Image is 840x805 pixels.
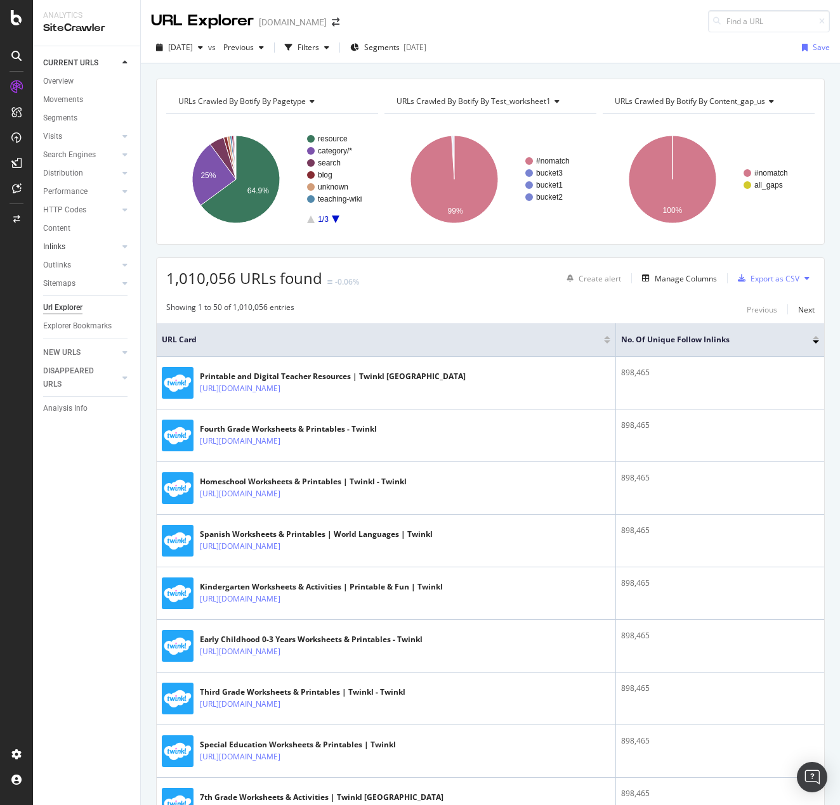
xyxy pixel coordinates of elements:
div: Special Education Worksheets & Printables | Twinkl [200,739,396,750]
a: [URL][DOMAIN_NAME] [200,698,280,711]
a: CURRENT URLS [43,56,119,70]
a: DISAPPEARED URLS [43,364,119,391]
span: 1,010,056 URLs found [166,267,322,288]
span: No. of Unique Follow Inlinks [621,334,794,345]
div: Save [813,42,830,53]
a: Overview [43,75,131,88]
button: Create alert [561,268,621,288]
div: Previous [747,304,777,315]
div: Explorer Bookmarks [43,319,112,333]
h4: URLs Crawled By Botify By test_worksheet1 [394,91,585,112]
img: main image [162,683,194,714]
div: 898,465 [621,577,819,589]
svg: A chart. [603,124,815,235]
svg: A chart. [166,124,378,235]
div: Search Engines [43,148,96,162]
span: Previous [218,42,254,53]
div: Url Explorer [43,301,82,314]
text: unknown [318,183,348,191]
div: 898,465 [621,788,819,799]
div: NEW URLS [43,346,81,359]
button: Export as CSV [733,268,799,288]
a: [URL][DOMAIN_NAME] [200,382,280,395]
button: [DATE] [151,37,208,58]
h4: URLs Crawled By Botify By pagetype [176,91,367,112]
div: Content [43,222,70,235]
div: Inlinks [43,240,65,254]
div: Create alert [579,273,621,284]
div: Filters [298,42,319,53]
div: 898,465 [621,683,819,694]
text: 25% [200,171,216,180]
a: Analysis Info [43,402,131,415]
div: Open Intercom Messenger [797,762,827,792]
img: main image [162,472,194,504]
text: bucket2 [536,193,563,202]
button: Next [798,302,815,317]
div: DISAPPEARED URLS [43,364,107,391]
button: Segments[DATE] [345,37,431,58]
img: main image [162,630,194,662]
div: Next [798,304,815,315]
a: Movements [43,93,131,106]
text: bucket1 [536,181,563,190]
div: [DOMAIN_NAME] [259,16,327,29]
button: Filters [280,37,334,58]
span: Segments [364,42,400,53]
text: #nomatch [536,157,570,165]
span: URLs Crawled By Botify By content_gap_us [615,96,765,106]
button: Manage Columns [637,271,717,286]
div: 898,465 [621,367,819,378]
div: Early Childhood 0-3 Years Worksheets & Printables - Twinkl [200,634,423,645]
span: vs [208,42,218,53]
text: blog [318,171,332,179]
div: Showing 1 to 50 of 1,010,056 entries [166,302,294,317]
div: 898,465 [621,525,819,536]
div: CURRENT URLS [43,56,98,70]
a: Content [43,222,131,235]
span: URLs Crawled By Botify By test_worksheet1 [397,96,551,106]
div: Outlinks [43,259,71,272]
img: main image [162,577,194,609]
div: Analytics [43,10,130,21]
img: main image [162,367,194,399]
a: Visits [43,130,119,143]
div: arrow-right-arrow-left [332,18,339,27]
text: category/* [318,146,352,155]
text: 64.9% [247,186,269,195]
div: Fourth Grade Worksheets & Printables - Twinkl [200,423,377,435]
div: 898,465 [621,630,819,641]
text: bucket3 [536,169,563,177]
a: Segments [43,112,131,125]
text: resource [318,134,348,143]
a: Outlinks [43,259,119,272]
text: teaching-wiki [318,195,362,203]
text: #nomatch [754,169,788,177]
div: Export as CSV [751,273,799,284]
div: -0.06% [335,276,359,287]
img: Equal [327,280,332,284]
a: Inlinks [43,240,119,254]
a: Performance [43,185,119,198]
text: 1/3 [318,215,329,224]
div: Third Grade Worksheets & Printables | Twinkl - Twinkl [200,686,405,698]
div: 898,465 [621,420,819,431]
text: 100% [663,206,683,215]
a: [URL][DOMAIN_NAME] [200,645,280,658]
button: Previous [747,302,777,317]
div: Kindergarten Worksheets & Activities | Printable & Fun | Twinkl [200,581,443,593]
div: Spanish Worksheets & Printables | World Languages | Twinkl [200,529,433,540]
a: Explorer Bookmarks [43,319,131,333]
button: Save [797,37,830,58]
div: URL Explorer [151,10,254,32]
a: [URL][DOMAIN_NAME] [200,750,280,763]
button: Previous [218,37,269,58]
a: [URL][DOMAIN_NAME] [200,487,280,500]
div: 898,465 [621,735,819,747]
div: Performance [43,185,88,198]
div: SiteCrawler [43,21,130,35]
div: Sitemaps [43,277,75,290]
div: [DATE] [404,42,426,53]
